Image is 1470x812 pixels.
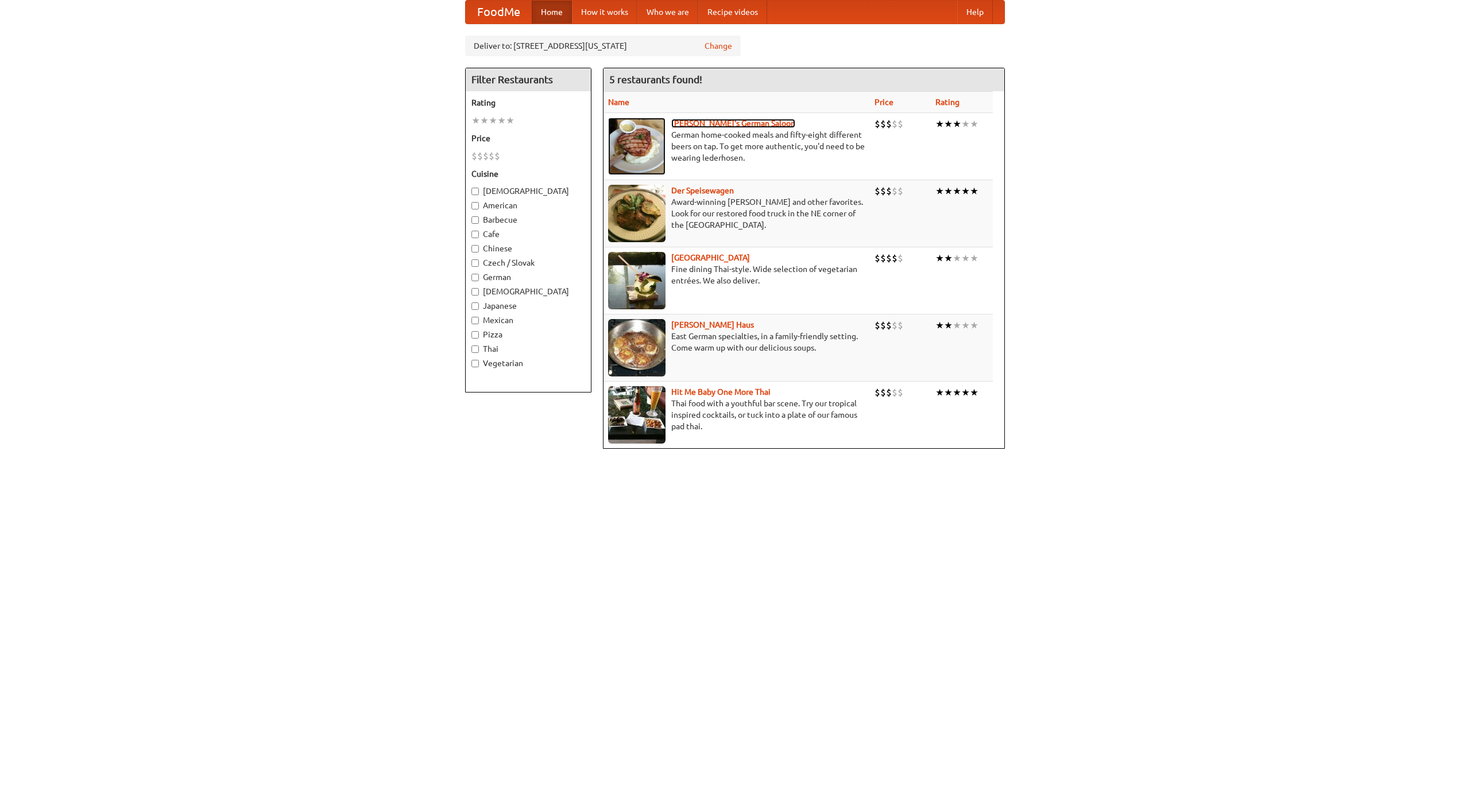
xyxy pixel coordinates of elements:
li: $ [898,252,903,265]
a: Rating [935,98,960,107]
li: ★ [953,118,961,130]
a: [PERSON_NAME]'s German Saloon [671,119,795,128]
li: ★ [489,114,497,127]
li: $ [880,252,886,265]
li: ★ [953,319,961,332]
input: German [471,274,479,281]
li: $ [886,118,892,130]
input: [DEMOGRAPHIC_DATA] [471,288,479,296]
a: [PERSON_NAME] Haus [671,320,754,329]
li: ★ [471,114,480,127]
label: Pizza [471,329,585,340]
label: Vegetarian [471,358,585,369]
p: German home-cooked meals and fifty-eight different beers on tap. To get more authentic, you'd nee... [608,129,865,164]
label: [DEMOGRAPHIC_DATA] [471,286,585,297]
li: $ [489,150,494,162]
input: Barbecue [471,216,479,224]
li: $ [880,118,886,130]
a: How it works [572,1,637,24]
input: Czech / Slovak [471,259,479,267]
li: ★ [970,319,978,332]
a: Change [705,40,732,52]
li: $ [875,118,880,130]
h5: Rating [471,97,585,108]
li: ★ [497,114,506,127]
li: $ [886,185,892,197]
label: Czech / Slovak [471,257,585,269]
li: ★ [970,252,978,265]
li: $ [880,185,886,197]
a: Name [608,98,629,107]
label: Mexican [471,314,585,326]
img: babythai.jpg [608,386,666,444]
a: Der Speisewagen [671,186,734,195]
li: ★ [935,185,944,197]
li: $ [892,319,898,332]
li: $ [898,386,903,399]
a: Who we are [637,1,698,24]
label: Barbecue [471,214,585,226]
a: Recipe videos [698,1,767,24]
label: Thai [471,343,585,355]
li: $ [886,252,892,265]
ng-pluralize: 5 restaurants found! [609,74,702,85]
li: $ [494,150,500,162]
p: Award-winning [PERSON_NAME] and other favorites. Look for our restored food truck in the NE corne... [608,196,865,231]
label: [DEMOGRAPHIC_DATA] [471,185,585,197]
input: Cafe [471,231,479,238]
li: ★ [970,386,978,399]
li: ★ [953,185,961,197]
label: Chinese [471,243,585,254]
li: ★ [953,252,961,265]
li: $ [875,319,880,332]
a: Price [875,98,893,107]
a: [GEOGRAPHIC_DATA] [671,253,750,262]
img: satay.jpg [608,252,666,309]
label: Japanese [471,300,585,312]
label: Cafe [471,228,585,240]
input: American [471,202,479,209]
li: $ [898,319,903,332]
div: Deliver to: [STREET_ADDRESS][US_STATE] [465,36,741,56]
a: FoodMe [466,1,532,24]
a: Help [957,1,993,24]
img: esthers.jpg [608,118,666,175]
h5: Price [471,133,585,144]
li: ★ [944,185,953,197]
li: $ [477,150,483,162]
input: Thai [471,345,479,353]
p: Thai food with a youthful bar scene. Try our tropical inspired cocktails, or tuck into a plate of... [608,398,865,432]
li: ★ [935,118,944,130]
label: German [471,271,585,283]
li: ★ [944,252,953,265]
li: ★ [961,319,970,332]
li: ★ [935,252,944,265]
label: American [471,200,585,211]
li: ★ [935,386,944,399]
li: $ [892,386,898,399]
li: $ [898,118,903,130]
input: Chinese [471,245,479,252]
img: speisewagen.jpg [608,185,666,242]
li: $ [898,185,903,197]
li: ★ [935,319,944,332]
h5: Cuisine [471,168,585,180]
li: ★ [961,118,970,130]
p: Fine dining Thai-style. Wide selection of vegetarian entrées. We also deliver. [608,263,865,286]
li: $ [483,150,489,162]
li: ★ [944,386,953,399]
a: Home [532,1,572,24]
li: $ [892,118,898,130]
input: [DEMOGRAPHIC_DATA] [471,188,479,195]
input: Vegetarian [471,360,479,367]
li: $ [886,386,892,399]
li: $ [875,386,880,399]
li: ★ [961,386,970,399]
li: $ [880,319,886,332]
a: Hit Me Baby One More Thai [671,387,771,397]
